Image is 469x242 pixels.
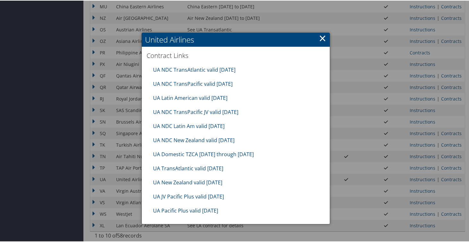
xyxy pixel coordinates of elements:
[153,136,234,143] a: UA NDC New Zealand valid [DATE]
[153,108,238,115] a: UA NDC TransPacific JV valid [DATE]
[153,66,235,73] a: UA NDC TransAtlantic valid [DATE]
[153,164,223,171] a: UA TransAtlantic valid [DATE]
[153,178,222,185] a: UA New Zealand valid [DATE]
[153,206,218,214] a: UA Pacific Plus valid [DATE]
[319,31,326,44] a: ×
[153,192,224,199] a: UA JV Pacific Plus valid [DATE]
[153,80,233,87] a: UA NDC TransPacific valid [DATE]
[142,32,330,46] h2: United Airlines
[153,122,225,129] a: UA NDC Latin Am valid [DATE]
[147,51,325,60] h3: Contract Links
[153,94,227,101] a: UA Latin American valid [DATE]
[153,150,254,157] a: UA Domestic TZCA [DATE] through [DATE]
